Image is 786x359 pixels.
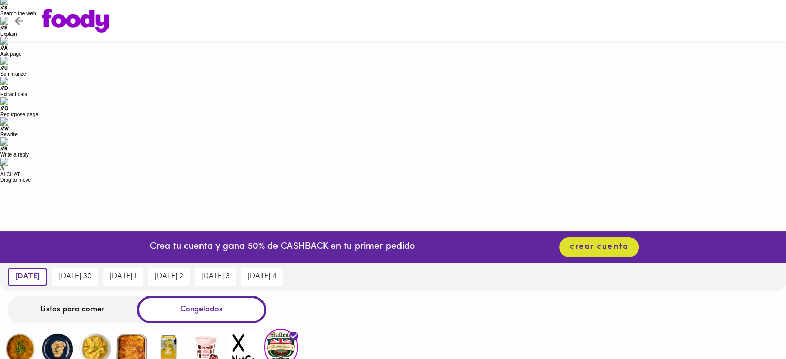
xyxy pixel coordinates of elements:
[110,272,137,282] span: [DATE] 1
[726,299,776,349] iframe: Messagebird Livechat Widget
[569,242,628,252] span: crear cuenta
[148,268,190,286] button: [DATE] 2
[137,296,266,323] div: Congelados
[15,272,40,282] span: [DATE]
[195,268,236,286] button: [DATE] 3
[155,272,183,282] span: [DATE] 2
[248,272,277,282] span: [DATE] 4
[201,272,230,282] span: [DATE] 3
[52,268,98,286] button: [DATE] 30
[103,268,143,286] button: [DATE] 1
[150,241,415,254] p: Crea tu cuenta y gana 50% de CASHBACK en tu primer pedido
[241,268,283,286] button: [DATE] 4
[559,237,639,257] button: crear cuenta
[8,296,137,323] div: Listos para comer
[58,272,92,282] span: [DATE] 30
[8,268,47,286] button: [DATE]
